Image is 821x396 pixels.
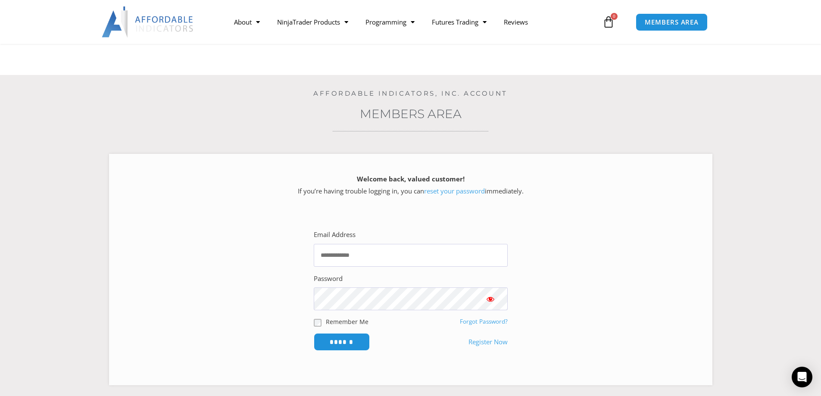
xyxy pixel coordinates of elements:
[473,287,508,310] button: Show password
[636,13,708,31] a: MEMBERS AREA
[590,9,627,34] a: 0
[124,173,697,197] p: If you’re having trouble logging in, you can immediately.
[645,19,699,25] span: MEMBERS AREA
[314,229,356,241] label: Email Address
[792,367,812,387] div: Open Intercom Messenger
[423,12,495,32] a: Futures Trading
[357,175,465,183] strong: Welcome back, valued customer!
[424,187,485,195] a: reset your password
[360,106,462,121] a: Members Area
[357,12,423,32] a: Programming
[102,6,194,37] img: LogoAI | Affordable Indicators – NinjaTrader
[460,318,508,325] a: Forgot Password?
[468,336,508,348] a: Register Now
[225,12,268,32] a: About
[314,273,343,285] label: Password
[326,317,368,326] label: Remember Me
[268,12,357,32] a: NinjaTrader Products
[313,89,508,97] a: Affordable Indicators, Inc. Account
[611,13,618,20] span: 0
[495,12,537,32] a: Reviews
[225,12,600,32] nav: Menu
